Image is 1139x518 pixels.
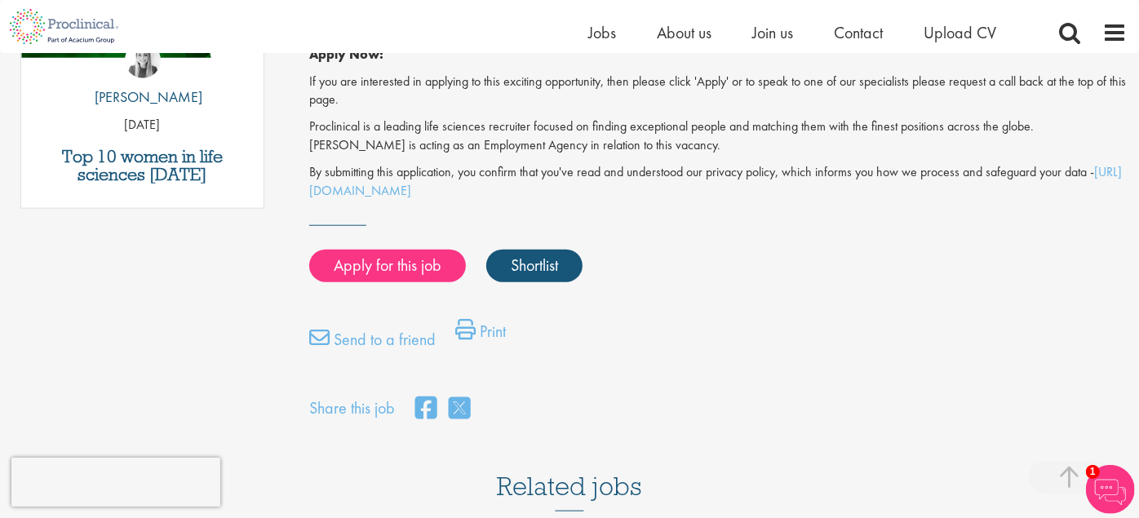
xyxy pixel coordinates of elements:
[82,86,202,108] p: [PERSON_NAME]
[486,250,583,282] a: Shortlist
[309,46,383,63] strong: Apply Now:
[1086,465,1100,479] span: 1
[21,116,264,135] p: [DATE]
[1086,465,1135,514] img: Chatbot
[309,163,1127,201] p: By submitting this application, you confirm that you've read and understood our privacy policy, w...
[309,117,1127,155] p: Proclinical is a leading life sciences recruiter focused on finding exceptional people and matchi...
[29,148,255,184] a: Top 10 women in life sciences [DATE]
[125,42,161,78] img: Hannah Burke
[449,392,470,427] a: share on twitter
[309,73,1127,110] p: If you are interested in applying to this exciting opportunity, then please click 'Apply' or to s...
[309,163,1122,199] a: [URL][DOMAIN_NAME]
[415,392,437,427] a: share on facebook
[924,22,996,43] a: Upload CV
[309,250,466,282] a: Apply for this job
[497,432,642,511] h3: Related jobs
[657,22,711,43] a: About us
[588,22,616,43] a: Jobs
[309,327,436,360] a: Send to a friend
[11,458,220,507] iframe: reCAPTCHA
[455,319,506,352] a: Print
[82,42,202,116] a: Hannah Burke [PERSON_NAME]
[309,396,395,420] label: Share this job
[834,22,883,43] a: Contact
[752,22,793,43] a: Join us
